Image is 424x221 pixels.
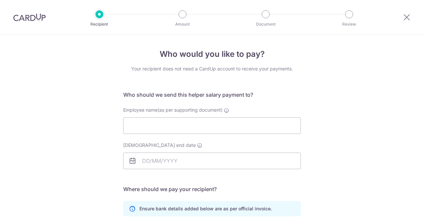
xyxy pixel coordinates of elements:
p: Amount [158,21,207,28]
span: [DEMOGRAPHIC_DATA] end date [123,142,196,149]
p: Document [241,21,290,28]
input: DD/MM/YYYY [123,153,301,169]
p: Review [325,21,374,28]
h4: Who would you like to pay? [123,48,301,60]
h5: Where should we pay your recipient? [123,185,301,193]
div: Your recipient does not need a CardUp account to receive your payments. [123,65,301,72]
p: Recipient [75,21,124,28]
span: Employee name(as per supporting document) [123,107,223,113]
iframe: Opens a widget where you can find more information [382,201,417,218]
img: CardUp [13,13,46,21]
h5: Who should we send this helper salary payment to? [123,91,301,99]
p: Ensure bank details added below are as per official invoice. [139,205,272,212]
